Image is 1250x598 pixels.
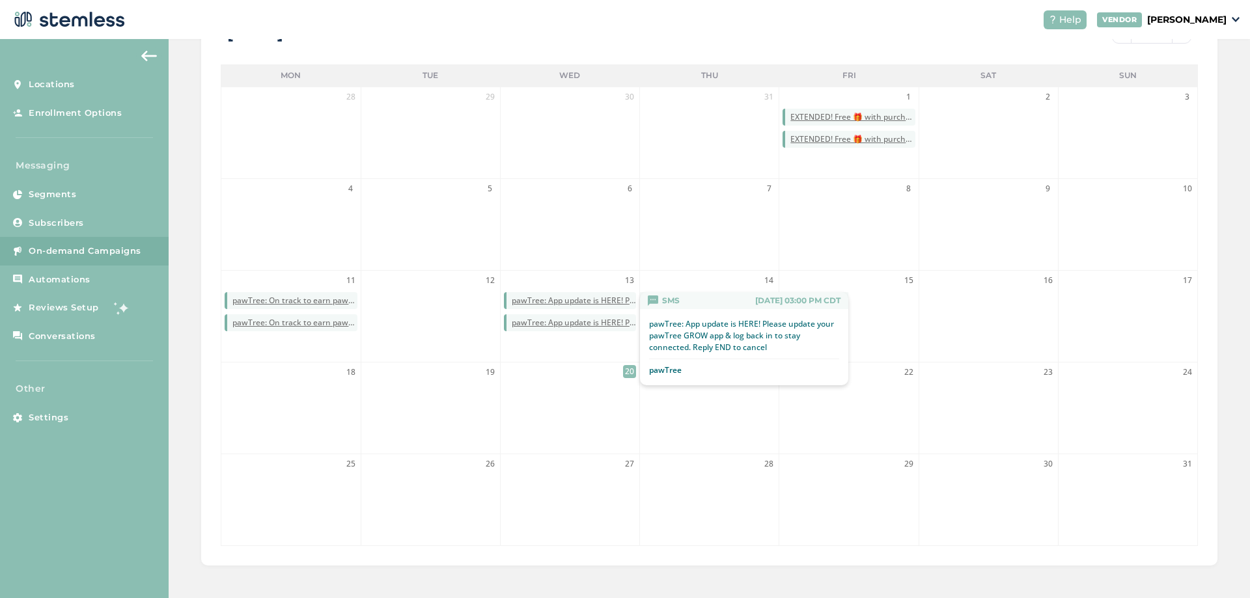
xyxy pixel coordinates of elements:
[344,274,357,287] span: 11
[790,111,915,123] span: EXTENDED! Free 🎁 with purchase all August! Share 10-in-1 with everyone you know + they get a bonu...
[1042,457,1055,470] span: 30
[790,133,915,145] span: EXTENDED! Free 🎁 with purchase all August! Share 10-in-1 with everyone you know + they get a bonu...
[344,182,357,195] span: 4
[484,182,497,195] span: 5
[29,330,96,343] span: Conversations
[902,457,915,470] span: 29
[1059,64,1198,87] li: Sun
[29,217,84,230] span: Subscribers
[762,90,775,103] span: 31
[29,301,99,314] span: Reviews Setup
[1042,90,1055,103] span: 2
[1042,366,1055,379] span: 23
[29,273,90,286] span: Automations
[344,457,357,470] span: 25
[29,411,68,424] span: Settings
[1042,274,1055,287] span: 16
[762,182,775,195] span: 7
[512,295,636,306] span: pawTree: App update is HERE! Please update your pawTree GROW app & log back in to stay connected....
[1181,90,1194,103] span: 3
[762,274,775,287] span: 14
[361,64,500,87] li: Tue
[902,274,915,287] span: 15
[500,64,639,87] li: Wed
[232,317,357,329] span: pawTree: On track to earn pawTrip? Check your progress in the Back Office + see how to earn it be...
[919,64,1058,87] li: Sat
[221,64,360,87] li: Mon
[512,317,636,329] span: pawTree: App update is HERE! Please update your pawTree GROW app & log back in to stay connected....
[1181,366,1194,379] span: 24
[902,182,915,195] span: 8
[484,366,497,379] span: 19
[1181,457,1194,470] span: 31
[344,366,357,379] span: 18
[640,64,779,87] li: Thu
[29,78,75,91] span: Locations
[623,365,636,378] span: 20
[1181,182,1194,195] span: 10
[1042,182,1055,195] span: 9
[29,188,76,201] span: Segments
[484,274,497,287] span: 12
[1181,274,1194,287] span: 17
[623,90,636,103] span: 30
[141,51,157,61] img: icon-arrow-back-accent-c549486e.svg
[623,274,636,287] span: 13
[1232,17,1240,22] img: icon_down-arrow-small-66adaf34.svg
[109,295,135,321] img: glitter-stars-b7820f95.gif
[1185,536,1250,598] iframe: Chat Widget
[232,295,357,306] span: pawTree: On track to earn pawTrip? Check your progress in the Back Office + see how to earn it be...
[1147,13,1227,27] p: [PERSON_NAME]
[29,245,141,258] span: On-demand Campaigns
[484,457,497,470] span: 26
[762,457,775,470] span: 28
[1059,13,1081,27] span: Help
[902,90,915,103] span: 1
[649,364,682,376] p: pawTree
[344,90,357,103] span: 28
[10,7,125,33] img: logo-dark-0685b13c.svg
[623,182,636,195] span: 6
[29,107,122,120] span: Enrollment Options
[755,295,840,306] span: [DATE] 03:00 PM CDT
[662,295,680,306] span: SMS
[484,90,497,103] span: 29
[902,366,915,379] span: 22
[779,64,919,87] li: Fri
[1097,12,1142,27] div: VENDOR
[1049,16,1057,23] img: icon-help-white-03924b79.svg
[623,457,636,470] span: 27
[649,318,839,353] p: pawTree: App update is HERE! Please update your pawTree GROW app & log back in to stay connected....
